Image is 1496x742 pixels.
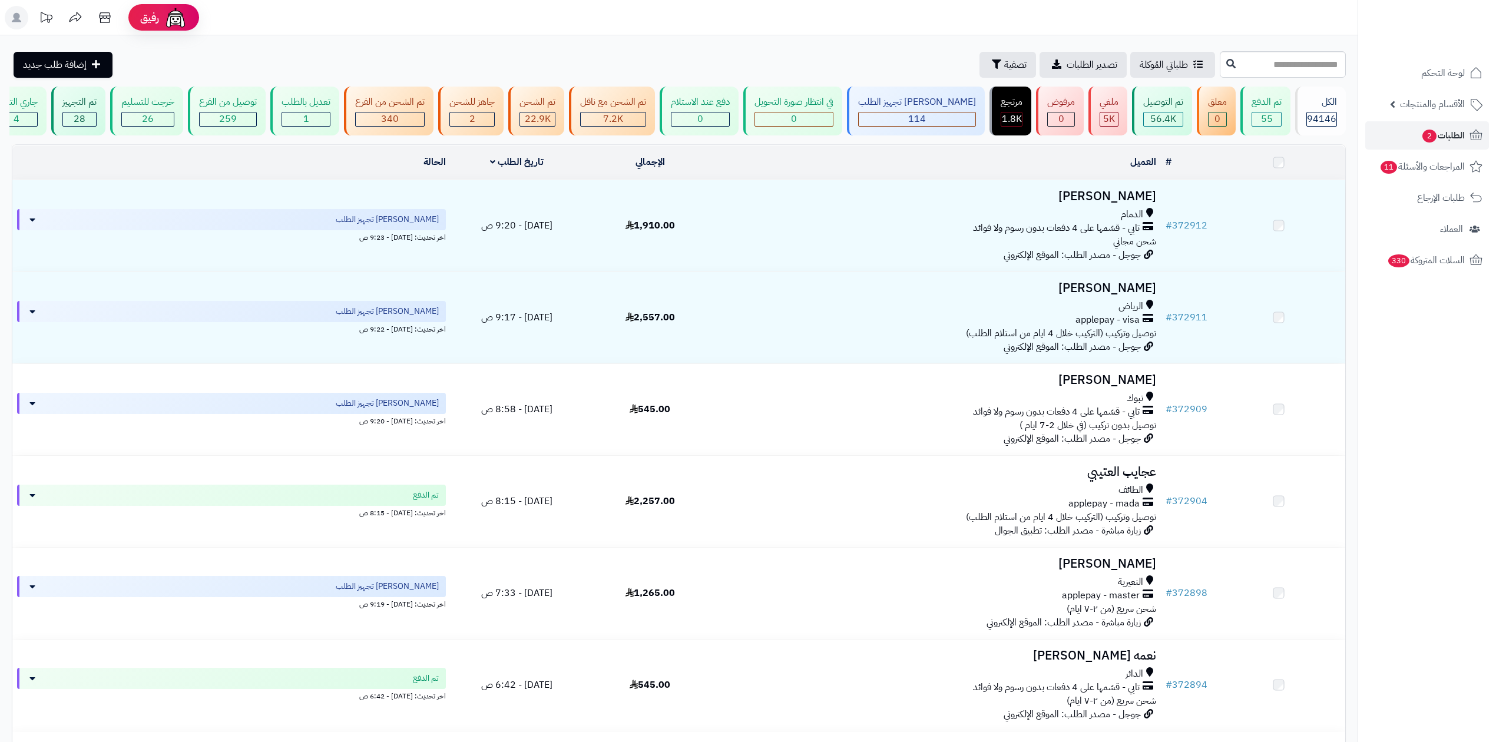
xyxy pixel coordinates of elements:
[199,95,257,109] div: توصيل من الفرع
[1140,58,1188,72] span: طلباتي المُوكلة
[1127,392,1143,405] span: تبوك
[1166,218,1172,233] span: #
[336,581,439,592] span: [PERSON_NAME] تجهيز الطلب
[1075,313,1140,327] span: applepay - visa
[1067,602,1156,616] span: شحن سريع (من ٢-٧ ايام)
[1166,678,1207,692] a: #372894
[506,87,567,135] a: تم الشحن 22.9K
[791,112,797,126] span: 0
[122,112,174,126] div: 26
[1002,112,1022,126] span: 1.8K
[1166,402,1207,416] a: #372909
[1166,218,1207,233] a: #372912
[1004,432,1141,446] span: جوجل - مصدر الطلب: الموقع الإلكتروني
[671,95,730,109] div: دفع عند الاستلام
[63,112,96,126] div: 28
[1166,310,1172,324] span: #
[1166,310,1207,324] a: #372911
[721,373,1156,387] h3: [PERSON_NAME]
[581,112,646,126] div: 7223
[1440,221,1463,237] span: العملاء
[520,112,555,126] div: 22897
[630,402,670,416] span: 545.00
[966,326,1156,340] span: توصيل وتركيب (التركيب خلال 4 ايام من استلام الطلب)
[1103,112,1115,126] span: 5K
[1421,65,1465,81] span: لوحة التحكم
[481,310,552,324] span: [DATE] - 9:17 ص
[23,58,87,72] span: إضافة طلب جديد
[1365,184,1489,212] a: طلبات الإرجاع
[636,155,665,169] a: الإجمالي
[519,95,555,109] div: تم الشحن
[625,494,675,508] span: 2,257.00
[268,87,342,135] a: تعديل بالطلب 1
[1130,52,1215,78] a: طلباتي المُوكلة
[381,112,399,126] span: 340
[282,112,330,126] div: 1
[1001,95,1022,109] div: مرتجع
[1004,707,1141,721] span: جوجل - مصدر الطلب: الموقع الإلكتروني
[1086,87,1130,135] a: ملغي 5K
[657,87,741,135] a: دفع عند الاستلام 0
[17,506,446,518] div: اخر تحديث: [DATE] - 8:15 ص
[450,112,494,126] div: 2
[336,397,439,409] span: [PERSON_NAME] تجهيز الطلب
[1194,87,1238,135] a: معلق 0
[1166,494,1172,508] span: #
[1100,95,1118,109] div: ملغي
[108,87,186,135] a: خرجت للتسليم 26
[1150,112,1176,126] span: 56.4K
[1068,497,1140,511] span: applepay - mada
[17,414,446,426] div: اخر تحديث: [DATE] - 9:20 ص
[979,52,1036,78] button: تصفية
[630,678,670,692] span: 545.00
[14,112,19,126] span: 4
[1118,300,1143,313] span: الرياض
[121,95,174,109] div: خرجت للتسليم
[567,87,657,135] a: تم الشحن مع ناقل 7.2K
[1100,112,1118,126] div: 4954
[1144,112,1183,126] div: 56439
[625,218,675,233] span: 1,910.00
[721,190,1156,203] h3: [PERSON_NAME]
[1067,694,1156,708] span: شحن سريع (من ٢-٧ ايام)
[525,112,551,126] span: 22.9K
[721,557,1156,571] h3: [PERSON_NAME]
[1365,59,1489,87] a: لوحة التحكم
[1209,112,1226,126] div: 0
[303,112,309,126] span: 1
[859,112,975,126] div: 114
[1381,161,1397,174] span: 11
[1130,87,1194,135] a: تم التوصيل 56.4K
[449,95,495,109] div: جاهز للشحن
[908,112,926,126] span: 114
[1208,95,1227,109] div: معلق
[1166,586,1172,600] span: #
[490,155,544,169] a: تاريخ الطلب
[1365,215,1489,243] a: العملاء
[423,155,446,169] a: الحالة
[481,586,552,600] span: [DATE] - 7:33 ص
[697,112,703,126] span: 0
[1238,87,1293,135] a: تم الدفع 55
[741,87,845,135] a: في انتظار صورة التحويل 0
[1365,121,1489,150] a: الطلبات2
[1166,678,1172,692] span: #
[481,494,552,508] span: [DATE] - 8:15 ص
[1121,208,1143,221] span: الدمام
[1166,155,1171,169] a: #
[845,87,987,135] a: [PERSON_NAME] تجهيز الطلب 114
[1421,127,1465,144] span: الطلبات
[1252,95,1282,109] div: تم الدفع
[1214,112,1220,126] span: 0
[754,95,833,109] div: في انتظار صورة التحويل
[17,597,446,609] div: اخر تحديث: [DATE] - 9:19 ص
[1020,418,1156,432] span: توصيل بدون تركيب (في خلال 2-7 ايام )
[755,112,833,126] div: 0
[481,678,552,692] span: [DATE] - 6:42 ص
[1387,252,1465,269] span: السلات المتروكة
[973,221,1140,235] span: تابي - قسّمها على 4 دفعات بدون رسوم ولا فوائد
[1422,130,1437,143] span: 2
[1004,248,1141,262] span: جوجل - مصدر الطلب: الموقع الإلكتروني
[31,6,61,32] a: تحديثات المنصة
